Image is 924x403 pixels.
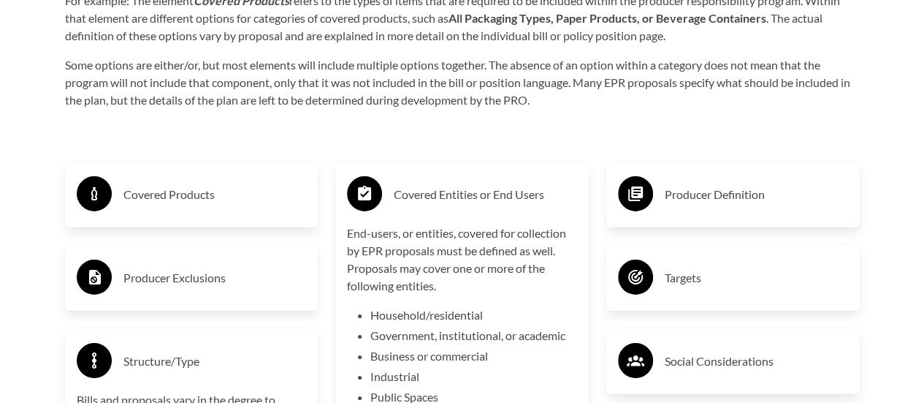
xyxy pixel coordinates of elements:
[370,306,577,324] li: Household/residential
[370,347,577,365] li: Business or commercial
[123,350,307,373] h3: Structure/Type
[123,183,307,206] h3: Covered Products
[370,368,577,385] li: Industrial
[370,327,577,344] li: Government, institutional, or academic
[665,266,848,290] h3: Targets
[65,56,860,109] p: Some options are either/or, but most elements will include multiple options together. The absence...
[665,350,848,373] h3: Social Considerations
[394,183,577,206] h3: Covered Entities or End Users
[448,11,766,25] strong: All Packaging Types, Paper Products, or Beverage Containers
[665,183,848,206] h3: Producer Definition
[347,225,577,295] p: End-users, or entities, covered for collection by EPR proposals must be defined as well. Proposal...
[123,266,307,290] h3: Producer Exclusions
